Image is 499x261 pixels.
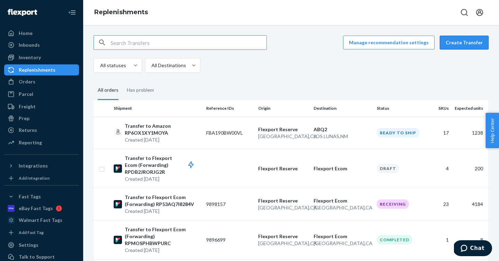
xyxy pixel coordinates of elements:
p: [GEOGRAPHIC_DATA] , CA [314,240,371,247]
div: Home [19,30,33,37]
td: 9898157 [203,188,255,220]
p: Flexport Ecom [314,165,371,172]
p: [GEOGRAPHIC_DATA] , CA [258,204,308,211]
iframe: Opens a widget where you can chat to one of our agents [454,240,492,258]
p: Flexport Reserve [258,165,308,172]
div: All Destinations [151,62,186,69]
div: Add Integration [19,175,50,181]
a: Reporting [4,137,79,148]
a: Prep [4,113,79,124]
div: Inbounds [19,42,40,48]
p: Transfer to Flexport Ecom (Forwarding) RP53AQ7I8284V [125,194,201,208]
a: Replenishments [4,64,79,75]
th: Status [374,100,426,117]
div: Returns [19,127,37,134]
a: Add Fast Tag [4,228,79,237]
div: Parcel [19,91,33,98]
input: Search Transfers [111,36,266,49]
button: Integrations [4,160,79,171]
a: Home [4,28,79,39]
div: Add Fast Tag [19,229,44,235]
button: Create Transfer [440,36,489,49]
ol: breadcrumbs [89,2,154,22]
img: Flexport logo [8,9,37,16]
th: Origin [255,100,311,117]
input: All statuses [99,62,100,69]
p: [GEOGRAPHIC_DATA] , CA [314,204,371,211]
div: Freight [19,103,36,110]
p: Flexport Reserve [258,126,308,133]
td: 4184 [452,188,489,220]
td: 23 [426,188,452,220]
th: SKUs [426,100,452,117]
a: Returns [4,125,79,136]
div: eBay Fast Tags [19,205,53,212]
div: Inventory [19,54,41,61]
div: Reporting [19,139,42,146]
p: Flexport Reserve [258,233,308,240]
button: Help Center [485,113,499,148]
div: Orders [19,78,35,85]
p: Flexport Reserve [258,197,308,204]
p: Transfer to Flexport Ecom (Forwarding) RPDB2JRORJG2R [125,155,201,175]
a: Orders [4,76,79,87]
a: Parcel [4,89,79,100]
p: LOS LUNAS , NM [314,133,371,140]
p: Created [DATE] [125,247,201,254]
p: Created [DATE] [125,175,201,182]
div: Replenishments [19,66,55,73]
td: 8 [452,220,489,259]
div: Walmart Fast Tags [19,217,62,224]
a: Settings [4,240,79,251]
a: Replenishments [94,8,148,16]
a: Add Integration [4,174,79,182]
div: Completed [377,235,412,244]
button: Open account menu [473,6,487,19]
p: Flexport Ecom [314,197,371,204]
div: All orders [98,81,119,100]
p: [GEOGRAPHIC_DATA] , CA [258,133,308,140]
button: Manage recommendation settings [343,36,435,49]
td: 17 [426,117,452,149]
th: Expected units [452,100,489,117]
p: Created [DATE] [125,136,201,143]
div: Has problem [127,81,154,99]
a: eBay Fast Tags [4,203,79,214]
button: Close Navigation [65,6,79,19]
div: Fast Tags [19,193,41,200]
div: Ready to ship [377,128,419,137]
th: Reference IDs [203,100,255,117]
div: Draft [377,164,399,173]
p: Transfer to Flexport Ecom (Forwarding) RPMOSPHBWPURC [125,226,201,247]
div: Talk to Support [19,253,55,260]
p: [GEOGRAPHIC_DATA] , CA [258,240,308,247]
td: 1238 [452,117,489,149]
div: Settings [19,242,38,249]
div: All statuses [100,62,126,69]
p: Created [DATE] [125,208,201,215]
p: Flexport Ecom [314,233,371,240]
td: 9896699 [203,220,255,259]
p: Transfer to Amazon RP6OX1XY1MOYA [125,123,201,136]
p: ABQ2 [314,126,371,133]
td: 1 [426,220,452,259]
button: Fast Tags [4,191,79,202]
div: Receiving [377,199,409,209]
div: Prep [19,115,29,122]
th: Destination [311,100,374,117]
a: Inventory [4,52,79,63]
td: 4 [426,149,452,188]
a: Walmart Fast Tags [4,215,79,226]
button: Open Search Box [457,6,471,19]
td: 200 [452,149,489,188]
a: Inbounds [4,39,79,51]
a: Freight [4,101,79,112]
th: Shipment [111,100,203,117]
div: Integrations [19,162,48,169]
td: FBA190BW00VL [203,117,255,149]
